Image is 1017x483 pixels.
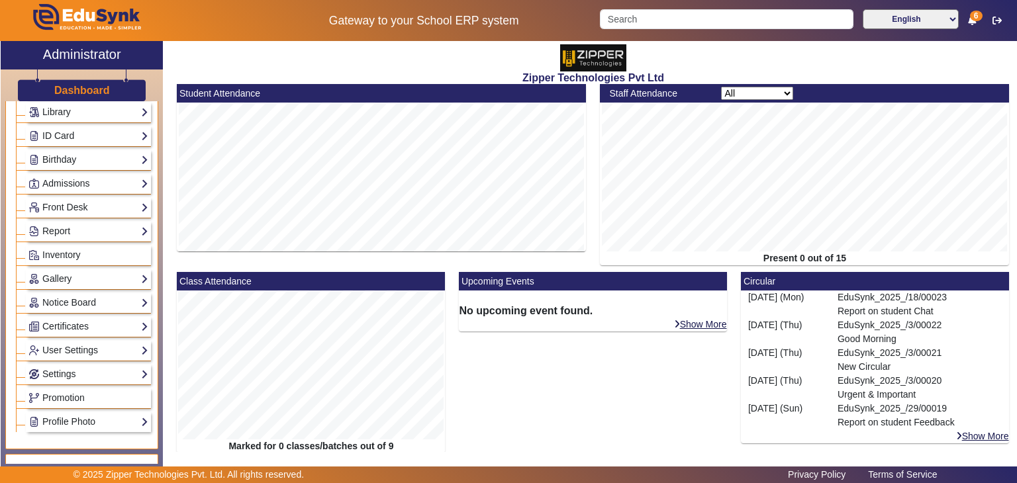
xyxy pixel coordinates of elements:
[177,439,445,453] div: Marked for 0 classes/batches out of 9
[838,304,1002,318] p: Report on student Chat
[741,290,830,318] div: [DATE] (Mon)
[170,71,1016,84] h2: Zipper Technologies Pvt Ltd
[830,346,1009,374] div: EduSynk_2025_/3/00021
[42,392,85,403] span: Promotion
[600,251,1009,265] div: Present 0 out of 15
[177,84,586,103] mat-card-header: Student Attendance
[838,360,1002,374] p: New Circular
[73,468,305,482] p: © 2025 Zipper Technologies Pvt. Ltd. All rights reserved.
[262,14,586,28] h5: Gateway to your School ERP system
[28,390,148,406] a: Promotion
[29,250,39,260] img: Inventory.png
[459,304,727,317] h6: No upcoming event found.
[741,272,1009,290] mat-card-header: Circular
[673,318,728,330] a: Show More
[970,11,983,21] span: 6
[1,41,163,69] a: Administrator
[838,416,1002,429] p: Report on student Feedback
[42,249,81,260] span: Inventory
[838,332,1002,346] p: Good Morning
[741,374,830,402] div: [DATE] (Thu)
[54,84,110,97] h3: Dashboard
[603,87,714,101] div: Staff Attendance
[29,393,39,403] img: Branchoperations.png
[741,402,830,429] div: [DATE] (Sun)
[741,318,830,346] div: [DATE] (Thu)
[43,46,121,62] h2: Administrator
[781,466,852,483] a: Privacy Policy
[838,388,1002,402] p: Urgent & Important
[28,247,148,263] a: Inventory
[830,402,1009,429] div: EduSynk_2025_/29/00019
[54,83,111,97] a: Dashboard
[741,346,830,374] div: [DATE] (Thu)
[560,44,626,71] img: 36227e3f-cbf6-4043-b8fc-b5c5f2957d0a
[600,9,853,29] input: Search
[830,374,1009,402] div: EduSynk_2025_/3/00020
[830,318,1009,346] div: EduSynk_2025_/3/00022
[955,430,1010,442] a: Show More
[459,272,727,290] mat-card-header: Upcoming Events
[830,290,1009,318] div: EduSynk_2025_/18/00023
[861,466,944,483] a: Terms of Service
[177,272,445,290] mat-card-header: Class Attendance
